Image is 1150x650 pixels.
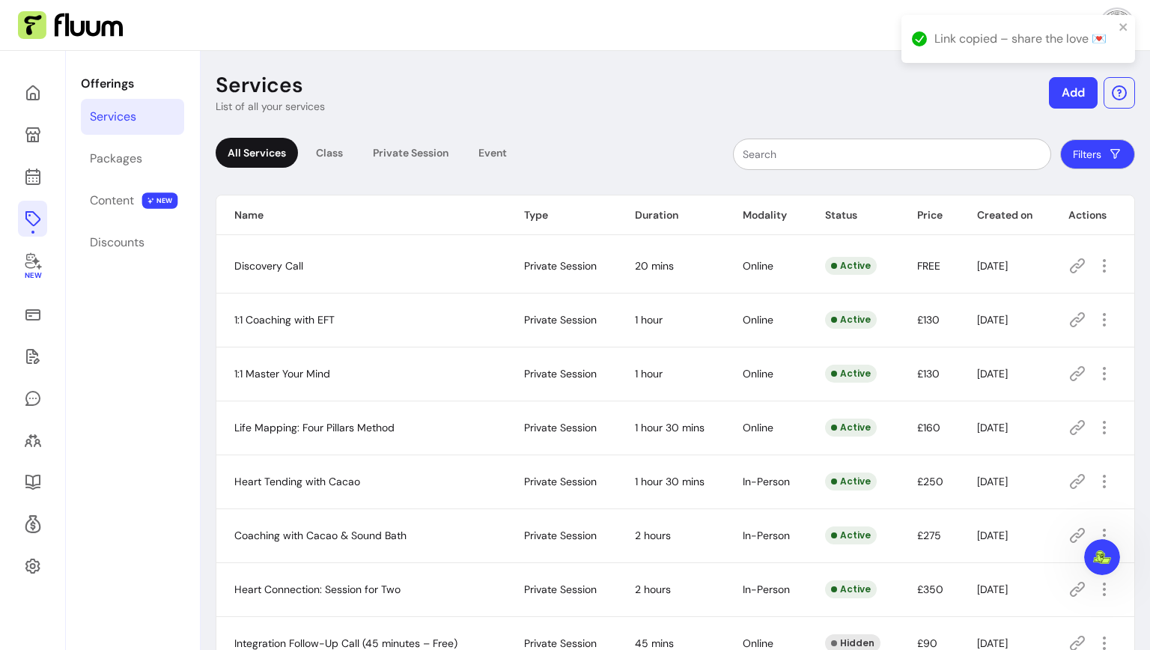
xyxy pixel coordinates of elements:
[1049,77,1098,109] button: Add
[524,367,597,380] span: Private Session
[825,257,877,275] div: Active
[899,195,959,235] th: Price
[917,367,940,380] span: £130
[977,367,1008,380] span: [DATE]
[304,138,355,168] div: Class
[725,195,807,235] th: Modality
[524,259,597,273] span: Private Session
[506,195,617,235] th: Type
[21,58,279,85] div: Set up your account
[90,192,134,210] div: Content
[743,583,790,596] span: In-Person
[234,583,401,596] span: Heart Connection: Session for Two
[977,475,1008,488] span: [DATE]
[617,195,725,235] th: Duration
[124,490,176,500] span: Messages
[1102,10,1132,40] img: avatar
[18,117,47,153] a: My Page
[825,526,877,544] div: Active
[142,192,178,209] span: NEW
[18,159,47,195] a: Calendar
[977,529,1008,542] span: [DATE]
[58,353,261,395] div: Edit your page
[234,421,395,434] span: Life Mapping: Four Pillars Method
[635,421,705,434] span: 1 hour 30 mins
[58,425,173,441] button: Mark as completed
[18,422,47,458] a: Clients
[198,170,285,186] p: About 5 minutes
[917,313,940,326] span: £130
[825,311,877,329] div: Active
[934,30,1114,48] div: Link copied – share the love 💌
[18,506,47,542] a: Refer & Earn
[234,475,360,488] span: Heart Tending with Cacao
[977,259,1008,273] span: [DATE]
[28,228,272,252] div: 1Build your Page
[743,259,773,273] span: Online
[917,475,943,488] span: £250
[18,338,47,374] a: Waivers
[90,108,136,126] div: Services
[635,259,674,273] span: 20 mins
[825,580,877,598] div: Active
[524,583,597,596] span: Private Session
[1084,539,1120,575] iframe: Intercom live chat
[81,75,184,93] p: Offerings
[977,637,1008,650] span: [DATE]
[58,365,168,395] a: Edit your page
[234,367,330,380] span: 1:1 Master Your Mind
[743,637,773,650] span: Online
[18,11,123,40] img: Fluum Logo
[216,72,303,99] p: Services
[1060,139,1135,169] button: Filters
[81,183,184,219] a: Content NEW
[917,637,937,650] span: £90
[15,170,53,186] p: 5 steps
[959,195,1051,235] th: Created on
[24,271,40,281] span: New
[466,138,519,168] div: Event
[635,529,671,542] span: 2 hours
[90,150,142,168] div: Packages
[234,637,457,650] span: Integration Follow-Up Call (45 minutes – Free)
[635,475,705,488] span: 1 hour 30 mins
[58,258,261,353] div: Add Pics, Bio, FAQs & Social Media Handles & T&C ​ Do not know how to write a compelling bio? Ask...
[635,367,663,380] span: 1 hour
[743,147,1041,162] input: Search
[917,259,940,273] span: FREE
[21,85,279,121] div: Quick checklist to set up your business account in less than 15min!
[635,583,671,596] span: 2 hours
[18,201,47,237] a: Offerings
[81,225,184,261] a: Discounts
[977,313,1008,326] span: [DATE]
[234,259,303,273] span: Discovery Call
[263,6,290,33] div: Close
[825,473,877,490] div: Active
[743,367,773,380] span: Online
[917,421,940,434] span: £160
[18,297,47,332] a: Sales
[18,380,47,416] a: My Messages
[90,234,144,252] div: Discounts
[743,421,773,434] span: Online
[18,464,47,500] a: Resources
[216,138,298,168] div: All Services
[917,583,943,596] span: £350
[1050,195,1134,235] th: Actions
[81,99,184,135] a: Services
[18,75,47,111] a: Home
[1014,10,1132,40] button: avatar[PERSON_NAME]
[61,130,85,154] img: Profile image for Roberta
[216,99,325,114] p: List of all your services
[18,243,47,291] a: New
[743,529,790,542] span: In-Person
[91,134,239,149] div: [PERSON_NAME] from Fluum
[58,234,254,249] div: Build your Page
[234,529,407,542] span: Coaching with Cacao & Sound Bath
[917,529,941,542] span: £275
[524,421,597,434] span: Private Session
[234,313,335,326] span: 1:1 Coaching with EFT
[977,583,1008,596] span: [DATE]
[100,452,199,512] button: Messages
[807,195,899,235] th: Status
